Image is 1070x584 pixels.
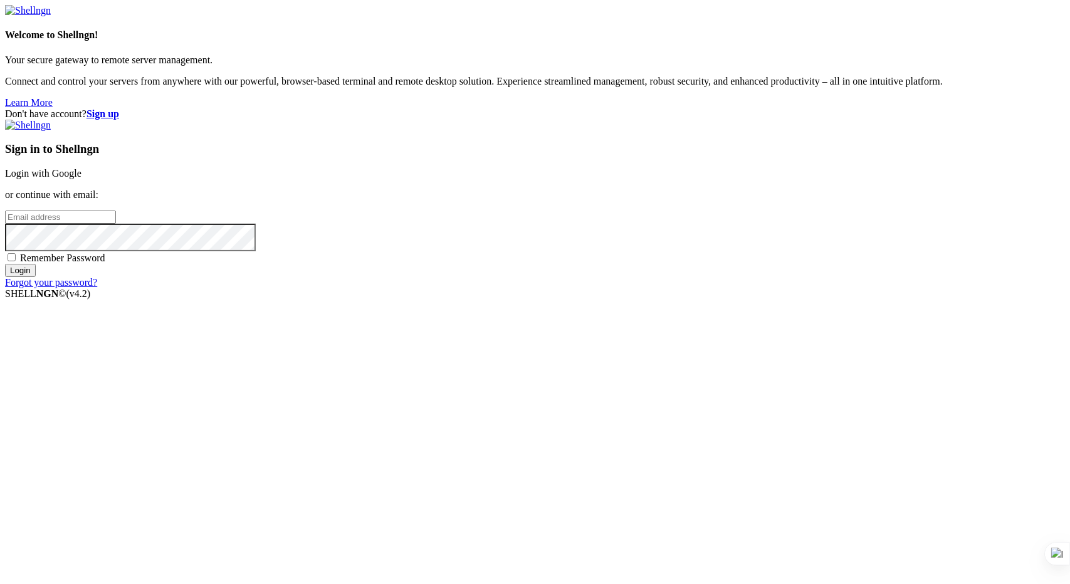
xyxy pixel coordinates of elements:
[5,55,1065,66] p: Your secure gateway to remote server management.
[8,253,16,261] input: Remember Password
[5,211,116,224] input: Email address
[5,288,90,299] span: SHELL ©
[87,108,119,119] a: Sign up
[5,142,1065,156] h3: Sign in to Shellngn
[66,288,91,299] span: 4.2.0
[20,253,105,263] span: Remember Password
[5,76,1065,87] p: Connect and control your servers from anywhere with our powerful, browser-based terminal and remo...
[5,120,51,131] img: Shellngn
[5,5,51,16] img: Shellngn
[5,108,1065,120] div: Don't have account?
[5,277,97,288] a: Forgot your password?
[36,288,59,299] b: NGN
[5,189,1065,201] p: or continue with email:
[5,97,53,108] a: Learn More
[5,168,81,179] a: Login with Google
[5,264,36,277] input: Login
[5,29,1065,41] h4: Welcome to Shellngn!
